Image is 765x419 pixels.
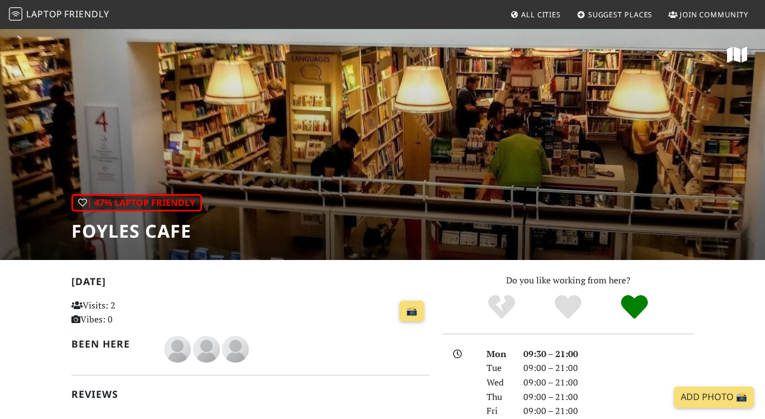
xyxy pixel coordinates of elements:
span: All Cities [521,9,561,20]
a: Suggest Places [572,4,657,25]
h1: Foyles Cafe [71,220,202,242]
div: Definitely! [601,293,667,321]
span: Lizzie Scott [193,342,222,354]
a: 📸 [400,301,424,322]
div: 09:00 – 21:00 [517,390,701,404]
a: Join Community [664,4,753,25]
div: Thu [480,390,517,404]
div: Fri [480,404,517,418]
div: | 47% Laptop Friendly [71,194,202,212]
span: Margot Karsch-Baran [164,342,193,354]
div: 09:00 – 21:00 [517,375,701,390]
div: No [469,293,535,321]
img: blank-535327c66bd565773addf3077783bbfce4b00ec00e9fd257753287c682c7fa38.png [164,336,191,363]
div: 09:00 – 21:00 [517,404,701,418]
h2: Been here [71,338,151,350]
span: Friendly [64,8,109,20]
a: Add Photo 📸 [674,387,754,408]
div: Wed [480,375,517,390]
div: Yes [535,293,602,321]
img: blank-535327c66bd565773addf3077783bbfce4b00ec00e9fd257753287c682c7fa38.png [222,336,249,363]
p: Do you like working from here? [442,273,694,288]
div: Mon [480,347,517,362]
img: blank-535327c66bd565773addf3077783bbfce4b00ec00e9fd257753287c682c7fa38.png [193,336,220,363]
h2: Reviews [71,388,429,400]
span: Join Community [680,9,748,20]
a: LaptopFriendly LaptopFriendly [9,5,109,25]
div: 09:30 – 21:00 [517,347,701,362]
p: Visits: 2 Vibes: 0 [71,298,182,327]
div: Tue [480,361,517,375]
span: Suggest Places [588,9,653,20]
a: All Cities [506,4,565,25]
h2: [DATE] [71,276,429,292]
img: LaptopFriendly [9,7,22,21]
div: 09:00 – 21:00 [517,361,701,375]
span: Niina C [222,342,249,354]
span: Laptop [26,8,62,20]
